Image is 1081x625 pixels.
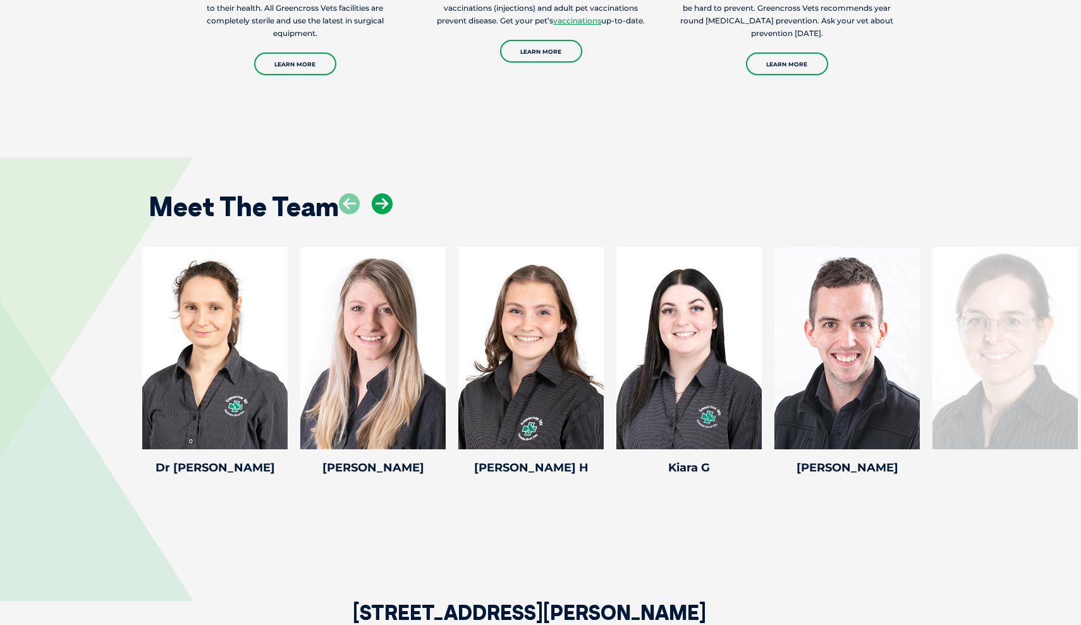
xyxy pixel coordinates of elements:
[774,462,920,473] h4: [PERSON_NAME]
[254,52,336,75] a: Learn More
[500,40,582,63] a: Learn More
[458,462,604,473] h4: [PERSON_NAME] H
[553,16,601,25] a: vaccinations
[300,462,446,473] h4: [PERSON_NAME]
[616,462,762,473] h4: Kiara G
[142,462,288,473] h4: Dr [PERSON_NAME]
[149,193,339,220] h2: Meet The Team
[746,52,828,75] a: Learn More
